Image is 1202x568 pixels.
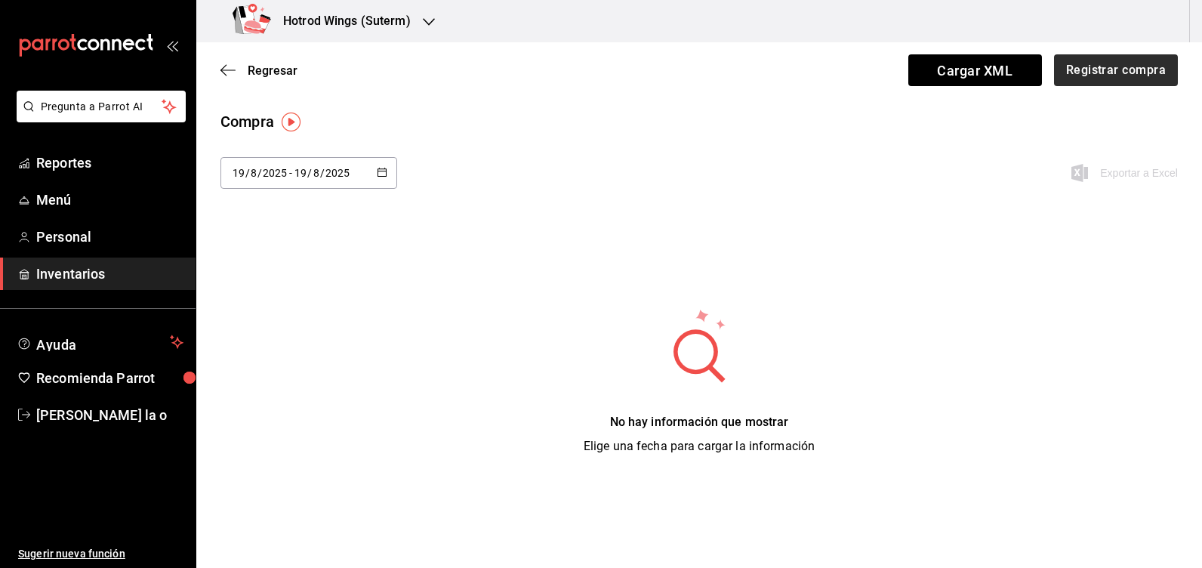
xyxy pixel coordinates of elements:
[307,167,312,179] span: /
[36,333,164,351] span: Ayuda
[36,227,183,247] span: Personal
[289,167,292,179] span: -
[36,153,183,173] span: Reportes
[320,167,325,179] span: /
[1054,54,1178,86] button: Registrar compra
[36,190,183,210] span: Menú
[248,63,297,78] span: Regresar
[41,99,162,115] span: Pregunta a Parrot AI
[36,368,183,388] span: Recomienda Parrot
[271,12,411,30] h3: Hotrod Wings (Suterm)
[245,167,250,179] span: /
[250,167,257,179] input: Month
[220,63,297,78] button: Regresar
[313,167,320,179] input: Month
[257,167,262,179] span: /
[11,110,186,125] a: Pregunta a Parrot AI
[908,54,1042,86] span: Cargar XML
[232,167,245,179] input: Day
[17,91,186,122] button: Pregunta a Parrot AI
[36,405,183,425] span: [PERSON_NAME] la o
[220,110,274,133] div: Compra
[36,264,183,284] span: Inventarios
[282,113,300,131] img: Tooltip marker
[262,167,288,179] input: Year
[166,39,178,51] button: open_drawer_menu
[584,439,815,453] span: Elige una fecha para cargar la información
[584,413,815,431] div: No hay información que mostrar
[325,167,350,179] input: Year
[294,167,307,179] input: Day
[18,546,183,562] span: Sugerir nueva función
